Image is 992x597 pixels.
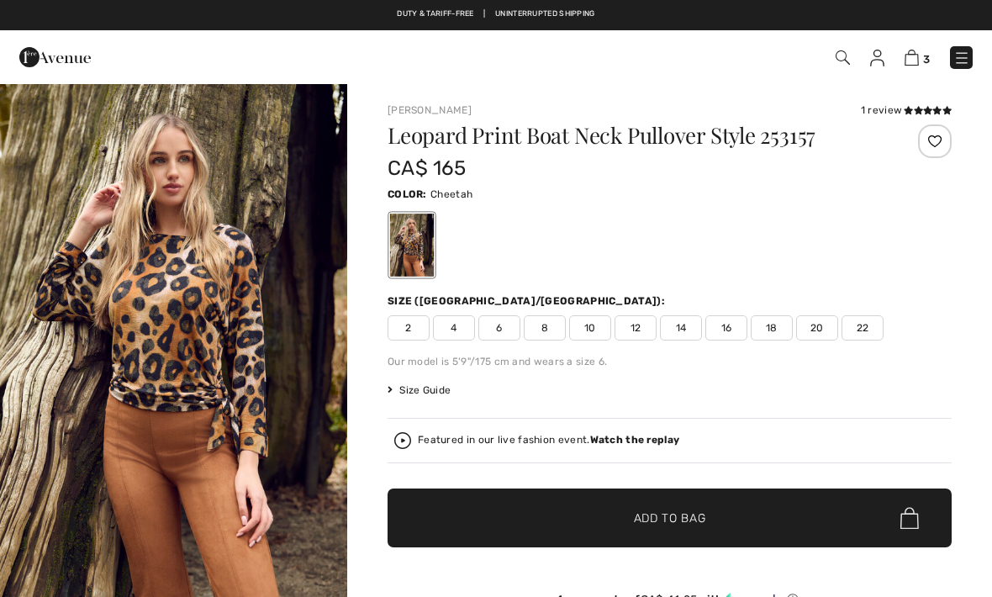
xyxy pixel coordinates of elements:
img: Bag.svg [900,507,919,529]
span: 18 [751,315,793,341]
div: 1 review [861,103,952,118]
button: Add to Bag [388,489,952,547]
a: 1ère Avenue [19,48,91,64]
span: 10 [569,315,611,341]
span: 6 [478,315,520,341]
img: Watch the replay [394,432,411,449]
img: My Info [870,50,884,66]
span: Add to Bag [634,510,706,527]
span: 12 [615,315,657,341]
span: 20 [796,315,838,341]
img: Search [836,50,850,65]
strong: Watch the replay [590,434,680,446]
div: Size ([GEOGRAPHIC_DATA]/[GEOGRAPHIC_DATA]): [388,293,668,309]
span: 3 [923,53,930,66]
span: 2 [388,315,430,341]
img: 1ère Avenue [19,40,91,74]
span: 8 [524,315,566,341]
div: Cheetah [390,214,434,277]
span: Cheetah [430,188,472,200]
img: Menu [953,50,970,66]
img: Shopping Bag [905,50,919,66]
a: [PERSON_NAME] [388,104,472,116]
span: 22 [842,315,884,341]
a: 3 [905,47,930,67]
div: Our model is 5'9"/175 cm and wears a size 6. [388,354,952,369]
span: CA$ 165 [388,156,466,180]
h1: Leopard Print Boat Neck Pullover Style 253157 [388,124,857,146]
span: 16 [705,315,747,341]
span: Color: [388,188,427,200]
span: 14 [660,315,702,341]
span: Size Guide [388,383,451,398]
div: Featured in our live fashion event. [418,435,679,446]
span: 4 [433,315,475,341]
